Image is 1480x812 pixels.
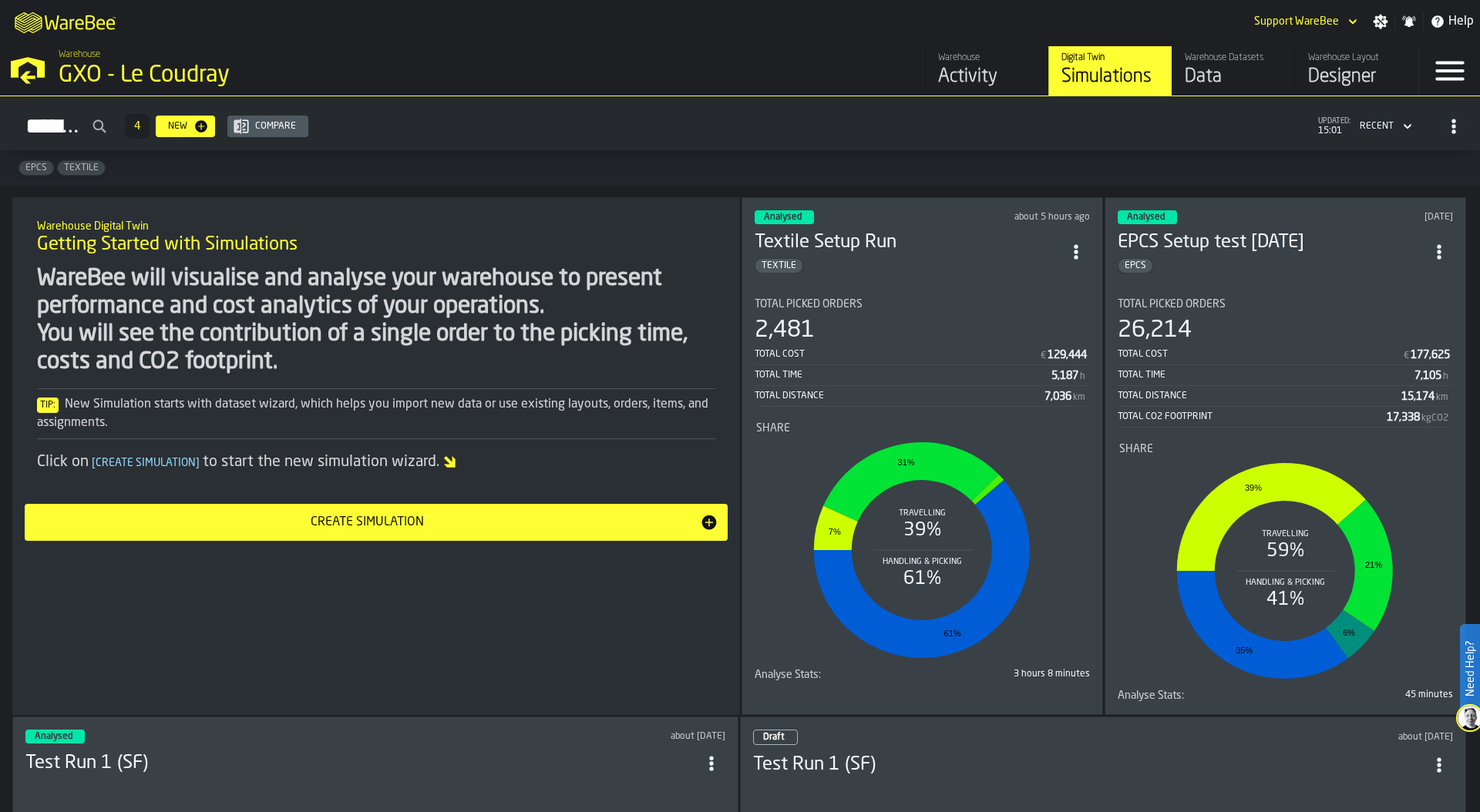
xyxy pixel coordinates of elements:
button: button-New [156,116,215,137]
div: ItemListCard- [12,197,740,715]
div: DropdownMenuValue-4 [1360,121,1394,132]
h3: Textile Setup Run [755,230,1062,255]
div: Title [1118,298,1453,310]
label: button-toggle-Help [1424,12,1480,31]
div: Activity [938,65,1036,89]
div: WareBee will visualise and analyse your warehouse to present performance and cost analytics of yo... [37,265,715,376]
label: button-toggle-Notifications [1395,14,1423,29]
div: Updated: 12/08/2025, 08:22:12 Created: 11/08/2025, 16:11:08 [407,731,726,742]
div: ItemListCard-DashboardItemContainer [742,197,1103,715]
div: Title [755,298,1090,310]
span: Tip: [37,398,59,413]
button: button-Create Simulation [25,504,728,541]
span: Help [1448,12,1474,31]
div: Title [1118,690,1283,702]
span: Total Picked Orders [1118,298,1226,310]
div: Click on to start the new simulation wizard. [37,451,715,473]
div: GXO - Le Coudray [59,62,475,89]
span: Analysed [764,213,802,222]
span: Warehouse [59,49,100,60]
div: stat-Total Picked Orders [1118,298,1453,428]
span: Analysed [1127,213,1165,222]
h3: Test Run 1 (SF) [25,751,698,776]
div: Title [755,669,920,681]
div: status-3 2 [25,730,85,743]
div: Stat Value [1051,370,1078,382]
span: h [1080,371,1085,382]
span: Analyse Stats: [1118,690,1184,702]
div: Updated: 15/09/2025, 12:57:43 Created: 12/08/2025, 08:56:31 [1317,212,1453,223]
div: Title [756,422,1088,435]
div: 2,481 [755,317,815,344]
span: 4 [134,121,140,132]
span: kgCO2 [1421,413,1448,424]
div: Stat Value [1414,370,1441,382]
div: Warehouse Datasets [1185,52,1283,63]
h3: EPCS Setup test [DATE] [1118,230,1425,255]
h2: Sub Title [37,217,715,233]
span: EPCS [19,163,53,173]
div: DropdownMenuValue-4 [1354,117,1415,136]
div: Total Time [755,370,1051,381]
div: New [162,121,193,132]
span: € [1404,351,1409,361]
div: Warehouse [938,52,1036,63]
div: Stat Value [1044,391,1071,403]
span: ] [196,458,200,468]
div: Stat Value [1411,349,1450,361]
span: Analysed [35,732,72,741]
div: stat-Share [1119,443,1451,686]
div: stat-Analyse Stats: [1118,690,1453,702]
div: status-3 2 [755,210,814,224]
div: DropdownMenuValue-Support WareBee [1254,15,1339,28]
div: Total Time [1118,370,1414,381]
div: 3 hours 8 minutes [926,669,1091,679]
div: Total CO2 Footprint [1118,411,1387,422]
span: km [1436,392,1448,403]
div: Stat Value [1048,349,1087,361]
div: Stat Value [1387,411,1420,424]
div: stat-Analyse Stats: [755,669,1090,681]
span: Draft [763,733,785,742]
div: stat-Share [756,422,1088,666]
h3: Test Run 1 (SF) [753,753,1425,777]
div: ButtonLoadMore-Load More-Prev-First-Last [119,114,156,139]
div: Create Simulation [34,513,700,532]
div: New Simulation starts with dataset wizard, which helps you import new data or use existing layout... [37,395,715,432]
span: Analyse Stats: [755,669,821,681]
section: card-SimulationDashboardCard-analyzed [1118,286,1453,702]
div: 26,214 [1118,317,1192,344]
div: Simulations [1061,65,1159,89]
div: Total Cost [1118,349,1402,360]
div: Title [1119,443,1451,455]
button: button-Compare [227,116,308,137]
a: link-to-/wh/i/efd9e906-5eb9-41af-aac9-d3e075764b8d/feed/ [925,46,1048,96]
span: Create Simulation [89,458,203,468]
label: button-toggle-Settings [1367,14,1394,29]
span: km [1073,392,1085,403]
span: 15:01 [1318,126,1350,136]
div: DropdownMenuValue-Support WareBee [1248,12,1361,31]
div: 45 minutes [1289,690,1454,700]
span: updated: [1318,117,1350,126]
a: link-to-/wh/i/efd9e906-5eb9-41af-aac9-d3e075764b8d/data [1172,46,1295,96]
span: EPCS [1118,260,1152,271]
span: [ [92,458,96,468]
div: Stat Value [1401,391,1435,403]
div: title-Getting Started with Simulations [25,210,728,265]
div: Total Distance [755,391,1044,401]
div: Designer [1308,65,1406,89]
div: Total Distance [1118,391,1401,401]
label: button-toggle-Menu [1419,46,1480,96]
span: € [1041,351,1046,361]
div: ItemListCard-DashboardItemContainer [1105,197,1466,715]
div: Compare [249,121,302,132]
div: Warehouse Layout [1308,52,1406,63]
